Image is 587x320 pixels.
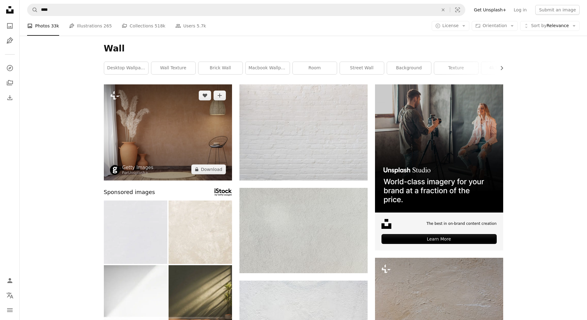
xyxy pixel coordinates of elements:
a: Explore [4,62,16,74]
button: Orientation [475,21,521,31]
img: Colour old concrete wall texture background. Close up retro plain cream color cement wall backgro... [169,201,232,264]
a: wall texture [153,62,197,74]
span: Sort by [534,23,550,28]
button: Sort byRelevance [520,21,580,31]
form: Find visuals sitewide [27,4,469,16]
a: Illustrations 265 [69,16,112,36]
a: Log in / Sign up [4,274,16,287]
button: Clear [440,4,453,16]
button: Language [4,288,16,300]
span: 518k [155,22,165,29]
span: Sponsored images [105,188,157,197]
button: Download [191,164,226,174]
img: a close up of a white stucco wall [239,188,368,273]
button: License [435,21,473,31]
a: texture [436,62,480,74]
button: Add to Collection [214,91,226,100]
a: desktop wallpaper [104,62,148,74]
a: Collections 518k [122,16,165,36]
button: Search Unsplash [27,4,38,16]
span: 5.7k [197,22,206,29]
div: Learn More [381,234,497,244]
button: Clear [436,4,450,16]
a: macbook wallpaper [247,62,291,74]
span: 265 [104,22,112,29]
img: Local style empty room with blank orange wall 3d render,There are old wood floor decorate with bl... [105,84,234,180]
a: background [389,62,433,74]
a: room [293,62,337,74]
a: Illustrations [4,34,16,47]
a: 4k wallpaper [481,62,525,74]
button: Language [4,289,16,302]
a: Get Unsplash+ [474,5,513,15]
img: Paper texture. [105,201,169,264]
a: Users 5.7k [175,16,206,36]
a: On-brand and on budget images for your next campaignLearn More [377,84,505,250]
button: Menu [4,303,16,315]
button: Orientation [472,21,518,31]
button: scroll list to the right [496,62,503,74]
a: Download History [4,91,16,104]
a: Local style empty room with blank orange wall 3d render,There are old wood floor decorate with bl... [105,129,234,135]
img: Paper texture. [104,201,167,264]
a: street wall [340,62,384,74]
span: Relevance [534,23,572,29]
a: white brick wall [239,129,368,135]
a: desktop wallpaper [106,62,150,74]
button: Menu [4,304,16,316]
a: macbook wallpaper [246,62,290,74]
a: Getty Images [122,164,153,171]
a: Log in [513,5,534,15]
a: brick wall [198,62,243,74]
a: a close up of a white stucco wall [241,228,369,233]
a: background [387,62,431,74]
a: Unsplash+ [128,171,149,175]
span: Relevance [531,23,569,29]
a: wall texture [151,62,195,74]
a: Photos [4,20,16,32]
a: 4k wallpaper [483,62,527,74]
button: Like [199,91,211,100]
span: The best in on-brand content creation [426,221,497,226]
img: file-1715652217532-464736461acbimage [377,84,505,213]
span: On-brand and on budget images for your next campaign [427,219,498,229]
a: room [294,62,338,74]
a: Local style empty room with blank orange wall 3d render,There are old wood floor decorate with bl... [104,129,232,135]
a: white brick wall [241,129,369,135]
img: white brick wall [241,84,369,180]
span: Sponsored images [104,188,155,197]
img: a close up of a white stucco wall [241,188,369,273]
img: white brick wall [239,84,368,180]
a: Collections [4,77,16,89]
div: For [122,171,153,176]
button: Visual search [454,4,468,16]
img: file-1631678316303-ed18b8b5cb9cimage [383,219,393,229]
h1: Wall [105,43,505,54]
button: Sort byRelevance [524,21,583,31]
img: file-1631678316303-ed18b8b5cb9cimage [381,219,391,229]
button: Visual search [450,4,465,16]
img: file-1715651741414-859baba4300dimage [375,84,503,213]
a: Get Unsplash+ [470,5,510,15]
span: License [442,23,459,28]
button: scroll list to the right [498,62,505,74]
a: street wall [341,62,385,74]
img: Local style empty room with blank orange wall 3d render,There are old wood floor decorate with bl... [104,84,232,180]
span: License [446,23,462,28]
img: Go to Getty Images's profile [110,165,120,175]
button: License [432,21,470,31]
span: Sort by [531,23,546,28]
a: The best in on-brand content creationLearn More [375,84,503,250]
a: Log in [510,5,530,15]
button: Submit an image [535,5,580,15]
form: Find visuals sitewide [27,4,465,16]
